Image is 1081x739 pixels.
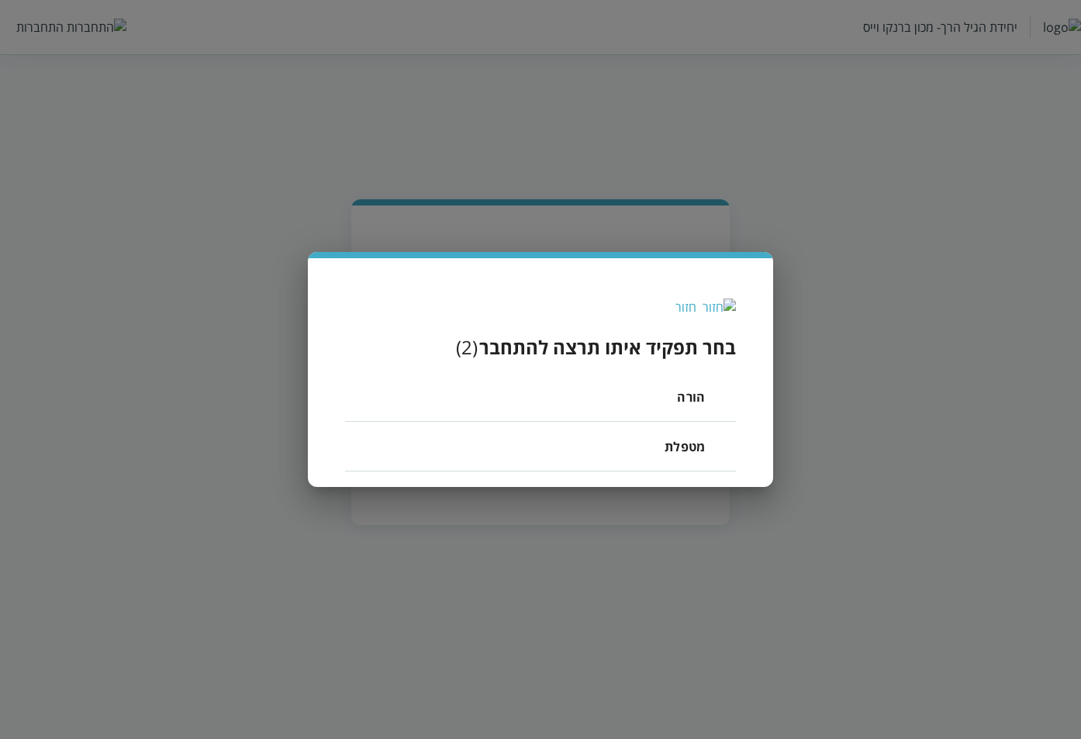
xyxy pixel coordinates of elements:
img: חזור [703,299,736,316]
div: חזור [675,299,696,316]
h3: בחר תפקיד איתו תרצה להתחבר [479,334,736,360]
div: ( 2 ) [456,334,478,360]
span: הורה [677,388,705,406]
span: מטפלת [665,437,705,456]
